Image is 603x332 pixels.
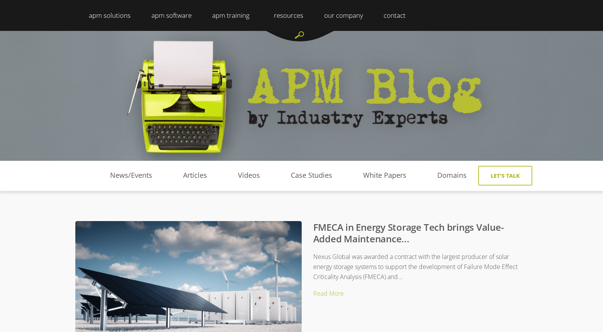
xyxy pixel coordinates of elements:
a: Articles [168,170,223,181]
a: Videos [223,170,275,181]
a: Let's Talk [478,166,532,186]
a: Read More [313,289,344,298]
a: News/Events [95,170,168,181]
a: White Papers [348,170,422,181]
a: Case Studies [275,170,348,181]
a: FMECA in Energy Storage Tech brings Value-Added Maintenance... [313,221,504,245]
p: Nexus Global was awarded a contract with the largest producer of solar energy storage systems to ... [91,252,528,282]
a: Domains [422,170,482,181]
div: Navigation Menu [83,161,482,194]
